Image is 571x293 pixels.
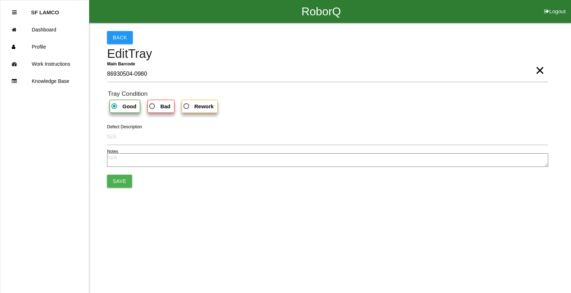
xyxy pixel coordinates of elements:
h6: Tray Condition [108,90,548,97]
label: Notes [107,148,118,155]
b: Main Barcode [107,61,135,66]
b: Bad [160,103,170,109]
b: Rework [194,103,214,109]
a: Profile [0,38,89,55]
h4: Edit Tray [107,47,548,61]
label: Defect Description [107,124,142,130]
button: Back [107,31,133,44]
div: Close [12,4,17,21]
b: Good [122,103,136,109]
p: SF LAMCO [31,4,59,15]
a: Work Instructions [0,55,89,73]
a: Knowledge Base [0,73,89,90]
input: Required [107,66,548,82]
span: Clear Input [535,56,545,70]
input: N/A [107,129,548,145]
button: Save [107,175,132,188]
a: Dashboard [0,21,89,38]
